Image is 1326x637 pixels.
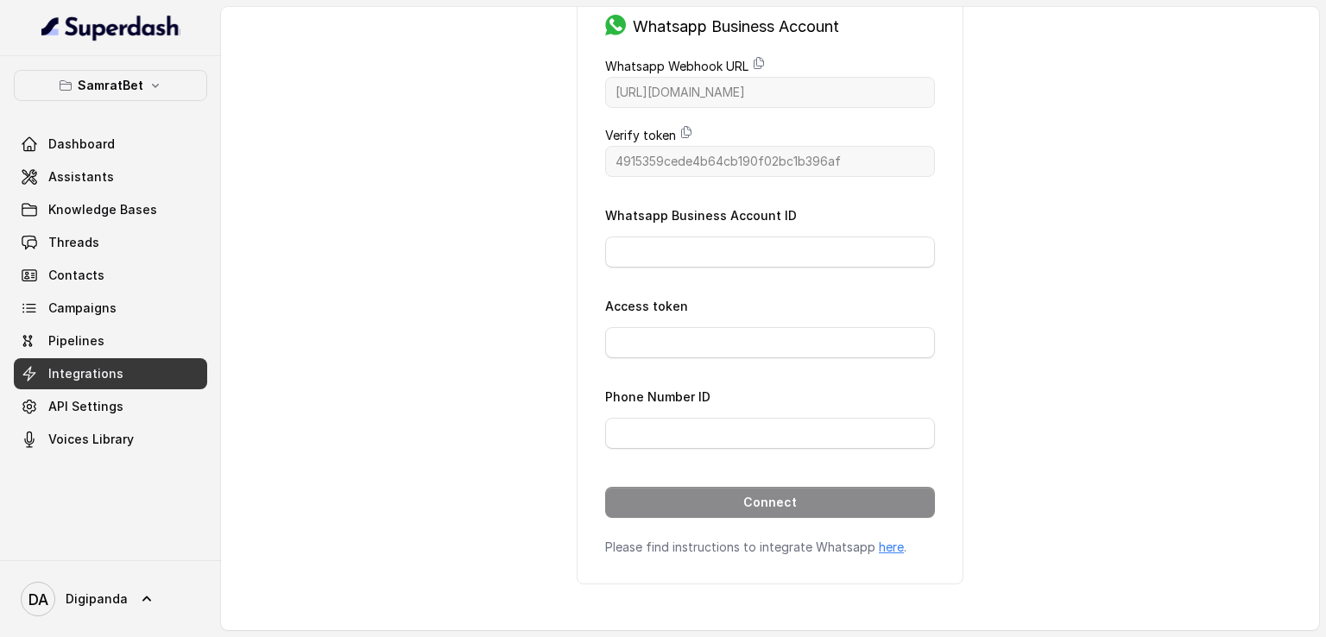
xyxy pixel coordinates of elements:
[48,431,134,448] span: Voices Library
[48,136,115,153] span: Dashboard
[14,391,207,422] a: API Settings
[48,365,123,382] span: Integrations
[14,260,207,291] a: Contacts
[605,208,797,223] label: Whatsapp Business Account ID
[14,424,207,455] a: Voices Library
[14,194,207,225] a: Knowledge Bases
[14,70,207,101] button: SamratBet
[48,267,104,284] span: Contacts
[41,14,180,41] img: light.svg
[633,15,839,39] h3: Whatsapp Business Account
[28,590,48,609] text: DA
[14,293,207,324] a: Campaigns
[78,75,143,96] p: SamratBet
[14,161,207,192] a: Assistants
[14,325,207,356] a: Pipelines
[14,227,207,258] a: Threads
[605,56,748,77] label: Whatsapp Webhook URL
[605,299,688,313] label: Access token
[14,575,207,623] a: Digipanda
[879,539,904,554] a: here
[48,234,99,251] span: Threads
[605,539,935,556] p: Please find instructions to integrate Whatsapp .
[14,129,207,160] a: Dashboard
[48,300,117,317] span: Campaigns
[48,168,114,186] span: Assistants
[66,590,128,608] span: Digipanda
[48,398,123,415] span: API Settings
[605,15,626,35] img: whatsapp.f50b2aaae0bd8934e9105e63dc750668.svg
[48,332,104,350] span: Pipelines
[14,358,207,389] a: Integrations
[48,201,157,218] span: Knowledge Bases
[605,487,935,518] button: Connect
[605,125,676,146] label: Verify token
[605,389,710,404] label: Phone Number ID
